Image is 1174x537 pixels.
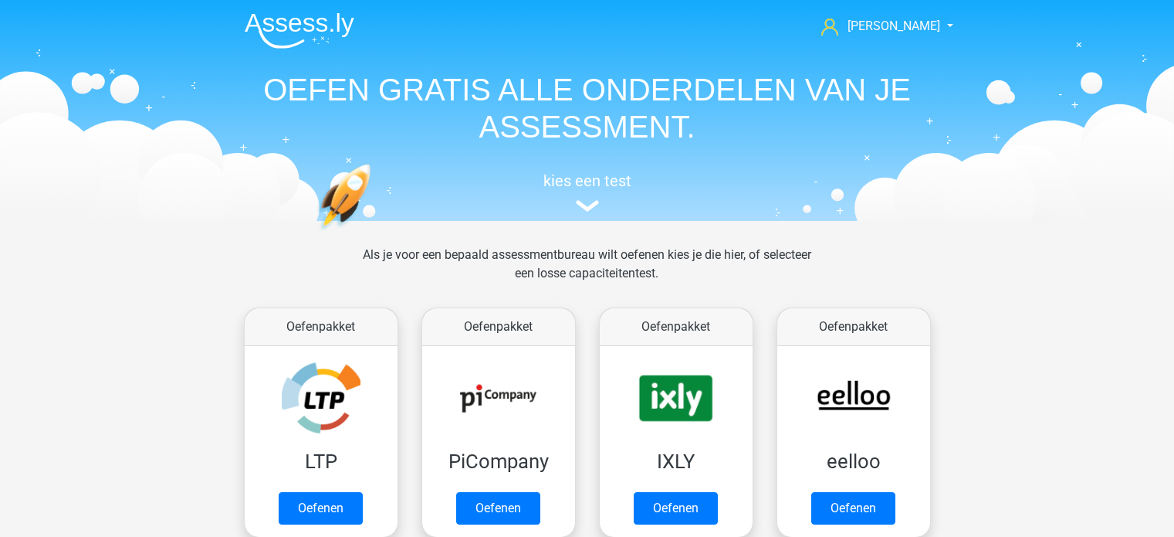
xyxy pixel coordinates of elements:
span: [PERSON_NAME] [848,19,940,33]
h5: kies een test [232,172,942,190]
a: Oefenen [811,492,895,525]
a: kies een test [232,172,942,212]
img: assessment [576,200,599,212]
a: Oefenen [279,492,363,525]
h1: OEFEN GRATIS ALLE ONDERDELEN VAN JE ASSESSMENT. [232,71,942,145]
a: Oefenen [456,492,540,525]
div: Als je voor een bepaald assessmentbureau wilt oefenen kies je die hier, of selecteer een losse ca... [350,246,824,301]
a: [PERSON_NAME] [815,17,942,36]
a: Oefenen [634,492,718,525]
img: oefenen [317,164,431,304]
img: Assessly [245,12,354,49]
